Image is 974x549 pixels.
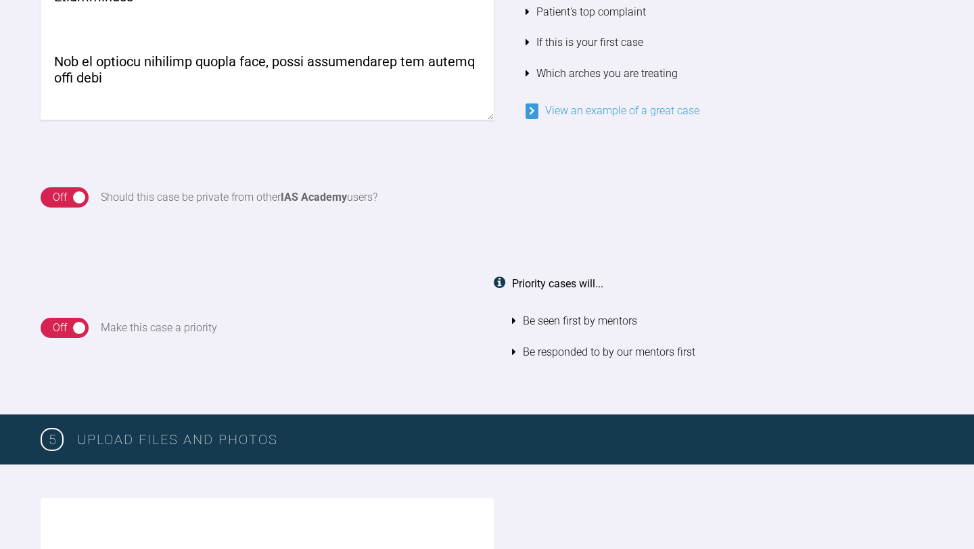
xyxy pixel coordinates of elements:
[77,429,933,450] h3: Upload Files and Photos
[512,337,933,368] li: Be responded to by our mentors first
[512,277,603,290] strong: Priority cases will...
[53,319,67,337] div: Off
[41,428,64,451] span: 5
[526,58,933,89] li: Which arches you are treating
[512,306,933,337] li: Be seen first by mentors
[526,27,933,58] li: If this is your first case
[526,104,699,117] a: View an example of a great case
[281,191,347,204] strong: IAS Academy
[101,319,217,337] div: Make this case a priority
[53,189,67,206] div: Off
[101,189,377,206] div: Should this case be private from other users?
